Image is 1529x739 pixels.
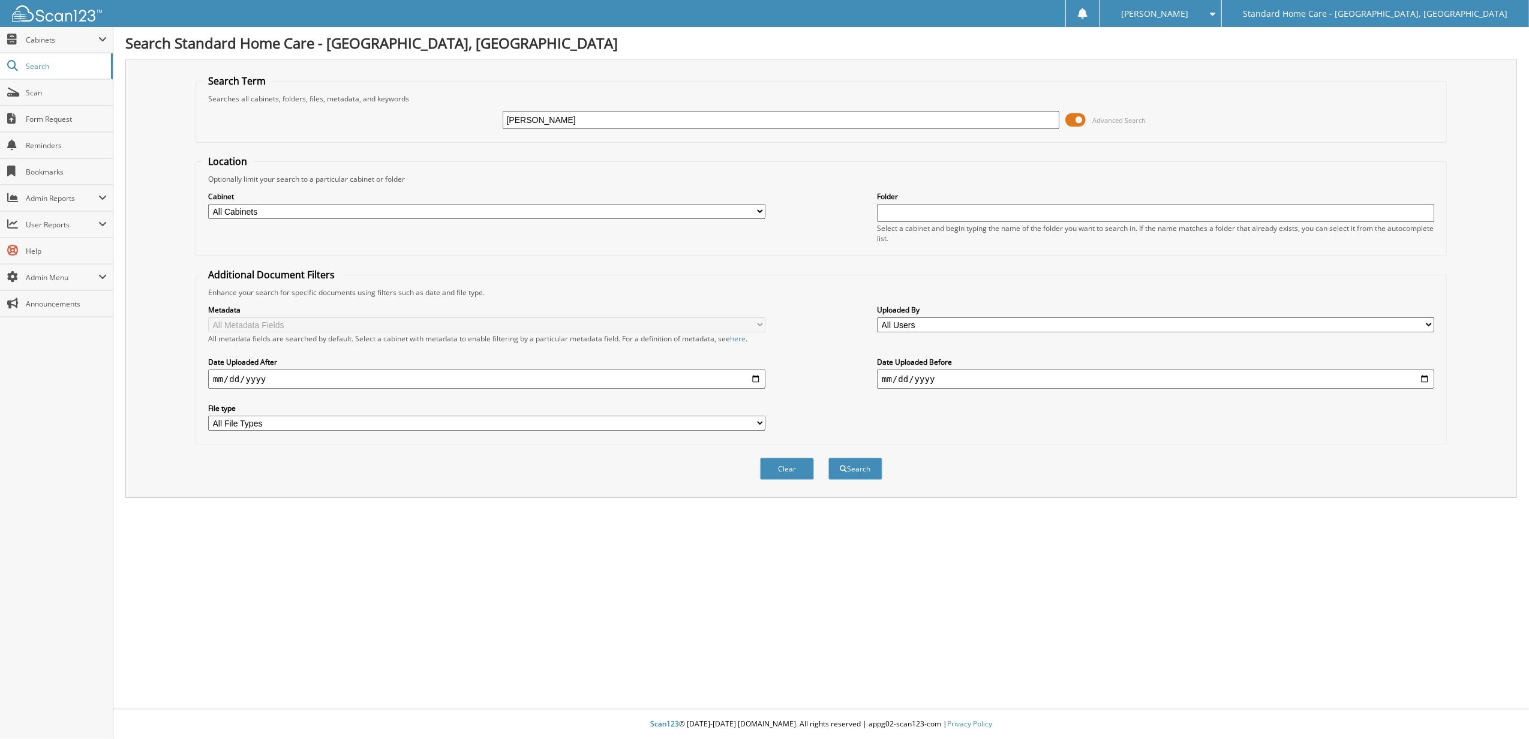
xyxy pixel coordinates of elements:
span: Admin Reports [26,193,98,203]
span: Bookmarks [26,167,107,177]
span: Scan [26,88,107,98]
label: Folder [877,191,1434,202]
iframe: Chat Widget [1469,681,1529,739]
label: Cabinet [208,191,765,202]
span: Search [26,61,105,71]
div: © [DATE]-[DATE] [DOMAIN_NAME]. All rights reserved | appg02-scan123-com | [113,710,1529,739]
input: start [208,369,765,389]
legend: Location [202,155,253,168]
span: Form Request [26,114,107,124]
label: Uploaded By [877,305,1434,315]
img: scan123-logo-white.svg [12,5,102,22]
span: User Reports [26,220,98,230]
label: Date Uploaded Before [877,357,1434,367]
legend: Additional Document Filters [202,268,341,281]
button: Search [828,458,882,480]
h1: Search Standard Home Care - [GEOGRAPHIC_DATA], [GEOGRAPHIC_DATA] [125,33,1517,53]
div: All metadata fields are searched by default. Select a cabinet with metadata to enable filtering b... [208,334,765,344]
span: Admin Menu [26,272,98,283]
span: Help [26,246,107,256]
span: Reminders [26,140,107,151]
div: Select a cabinet and begin typing the name of the folder you want to search in. If the name match... [877,223,1434,244]
a: here [730,334,746,344]
button: Clear [760,458,814,480]
legend: Search Term [202,74,272,88]
label: Metadata [208,305,765,315]
div: Optionally limit your search to a particular cabinet or folder [202,174,1440,184]
input: end [877,369,1434,389]
span: Advanced Search [1092,116,1146,125]
a: Privacy Policy [947,719,992,729]
span: Announcements [26,299,107,309]
label: File type [208,403,765,413]
div: Searches all cabinets, folders, files, metadata, and keywords [202,94,1440,104]
span: Standard Home Care - [GEOGRAPHIC_DATA], [GEOGRAPHIC_DATA] [1243,10,1508,17]
span: [PERSON_NAME] [1122,10,1189,17]
div: Enhance your search for specific documents using filters such as date and file type. [202,287,1440,298]
label: Date Uploaded After [208,357,765,367]
span: Cabinets [26,35,98,45]
span: Scan123 [650,719,679,729]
